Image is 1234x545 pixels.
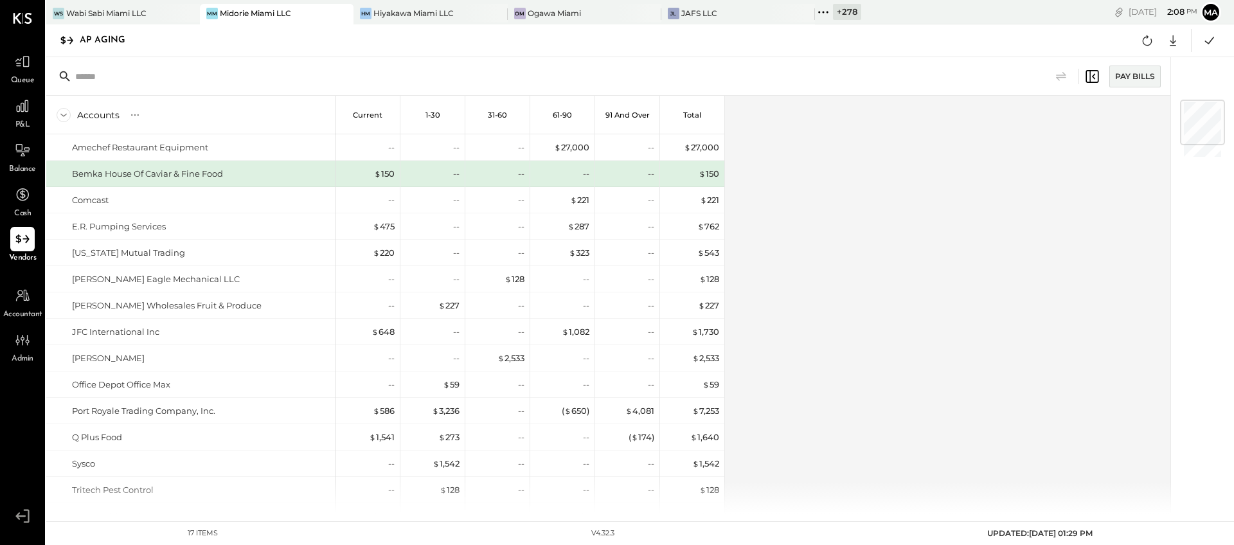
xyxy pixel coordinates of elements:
[554,141,589,154] div: 27,000
[77,109,120,121] div: Accounts
[699,168,719,180] div: 150
[497,352,524,364] div: 2,533
[697,247,719,259] div: 543
[518,168,524,180] div: --
[373,405,395,417] div: 586
[583,352,589,364] div: --
[366,511,373,521] span: $
[648,220,654,233] div: --
[505,274,512,284] span: $
[1,328,44,365] a: Admin
[438,299,460,312] div: 227
[438,300,445,310] span: $
[366,510,395,523] div: 2,384
[605,111,650,120] p: 91 and Over
[699,274,706,284] span: $
[14,208,31,220] span: Cash
[388,273,395,285] div: --
[453,168,460,180] div: --
[699,273,719,285] div: 128
[1,227,44,264] a: Vendors
[591,528,614,539] div: v 4.32.3
[80,30,138,51] div: AP Aging
[699,168,706,179] span: $
[369,431,395,443] div: 1,541
[568,510,589,523] div: 327
[360,8,371,19] div: HM
[518,194,524,206] div: --
[648,484,654,496] div: --
[518,431,524,443] div: --
[72,431,122,443] div: Q Plus Food
[72,510,145,523] div: True World Foods
[371,326,379,337] span: $
[72,273,240,285] div: [PERSON_NAME] Eagle Mechanical LLC
[72,484,154,496] div: Tritech Pest Control
[72,194,109,206] div: Comcast
[388,484,395,496] div: --
[648,194,654,206] div: --
[497,353,505,363] span: $
[1113,5,1125,19] div: copy link
[1,283,44,321] a: Accountant
[702,379,710,389] span: $
[72,326,159,338] div: JFC International Inc
[72,405,215,417] div: Port Royale Trading Company, Inc.
[692,458,719,470] div: 1,542
[629,431,654,443] div: ( 174 )
[374,168,381,179] span: $
[583,484,589,496] div: --
[1,138,44,175] a: Balance
[692,326,699,337] span: $
[569,247,576,258] span: $
[443,379,460,391] div: 59
[518,220,524,233] div: --
[692,458,699,469] span: $
[9,164,36,175] span: Balance
[648,168,654,180] div: --
[692,353,699,363] span: $
[583,379,589,391] div: --
[648,379,654,391] div: --
[514,8,526,19] div: OM
[987,528,1093,538] span: UPDATED: [DATE] 01:29 PM
[518,379,524,391] div: --
[453,247,460,259] div: --
[690,432,697,442] span: $
[568,221,575,231] span: $
[648,273,654,285] div: --
[453,352,460,364] div: --
[648,247,654,259] div: --
[700,194,719,206] div: 221
[702,379,719,391] div: 59
[453,220,460,233] div: --
[518,484,524,496] div: --
[369,432,376,442] span: $
[568,220,589,233] div: 287
[1,49,44,87] a: Queue
[373,247,380,258] span: $
[453,194,460,206] div: --
[438,432,445,442] span: $
[694,511,701,521] span: $
[518,141,524,154] div: --
[72,168,223,180] div: Bemka House Of Caviar & Fine Food
[72,247,185,259] div: [US_STATE] Mutual Trading
[453,510,460,523] div: --
[690,431,719,443] div: 1,640
[697,221,704,231] span: $
[698,300,705,310] span: $
[11,75,35,87] span: Queue
[562,405,589,417] div: ( 650 )
[648,299,654,312] div: --
[488,111,507,120] p: 31-60
[684,141,719,154] div: 27,000
[373,221,380,231] span: $
[388,379,395,391] div: --
[554,142,561,152] span: $
[570,194,589,206] div: 221
[371,326,395,338] div: 648
[388,299,395,312] div: --
[72,458,95,470] div: Sysco
[568,511,575,521] span: $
